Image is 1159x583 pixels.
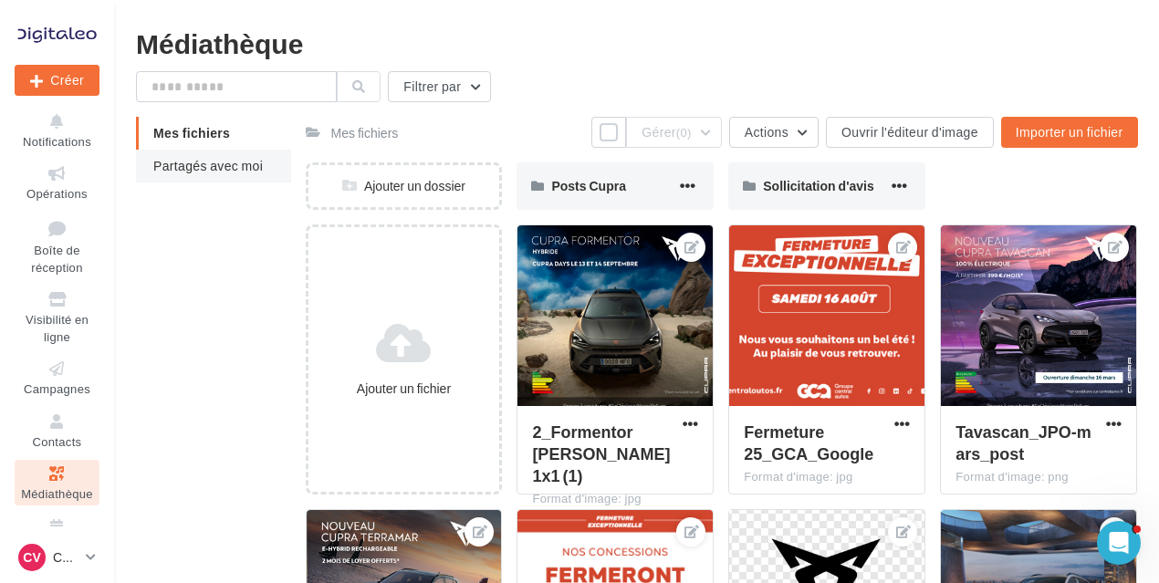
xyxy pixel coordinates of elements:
a: Contacts [15,408,99,453]
a: Médiathèque [15,460,99,505]
span: Médiathèque [21,486,93,501]
iframe: Intercom live chat [1097,521,1141,565]
span: (0) [676,125,692,140]
span: 2_Formentor Loyer 1x1 (1) [532,422,670,485]
button: Gérer(0) [626,117,721,148]
span: Campagnes [24,381,90,396]
a: CV CUPRA Vienne [15,540,99,575]
div: Médiathèque [136,29,1137,57]
span: Fermeture 25_GCA_Google [744,422,873,463]
div: Ajouter un dossier [308,177,500,195]
a: Campagnes [15,355,99,400]
a: Calendrier [15,513,99,557]
a: Visibilité en ligne [15,286,99,348]
span: Posts Cupra [551,178,626,193]
button: Filtrer par [388,71,491,102]
span: Importer un fichier [1016,124,1123,140]
span: Notifications [23,134,91,149]
div: Format d'image: png [955,469,1122,485]
span: Tavascan_JPO-mars_post [955,422,1091,463]
button: Créer [15,65,99,96]
button: Notifications [15,108,99,152]
div: Format d'image: jpg [744,469,910,485]
span: Opérations [26,186,88,201]
div: Ajouter un fichier [316,380,493,398]
div: Mes fichiers [331,124,399,142]
a: Opérations [15,160,99,204]
span: Sollicitation d'avis [763,178,873,193]
div: Nouvelle campagne [15,65,99,96]
span: Boîte de réception [31,243,82,275]
button: Ouvrir l'éditeur d'image [826,117,994,148]
div: Format d'image: jpg [532,491,698,507]
span: Mes fichiers [153,125,230,141]
p: CUPRA Vienne [53,548,78,567]
span: Actions [745,124,788,140]
span: CV [23,548,40,567]
span: Contacts [33,434,82,449]
button: Actions [729,117,819,148]
button: Importer un fichier [1001,117,1138,148]
span: Visibilité en ligne [26,312,89,344]
span: Partagés avec moi [153,158,263,173]
a: Boîte de réception [15,213,99,279]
